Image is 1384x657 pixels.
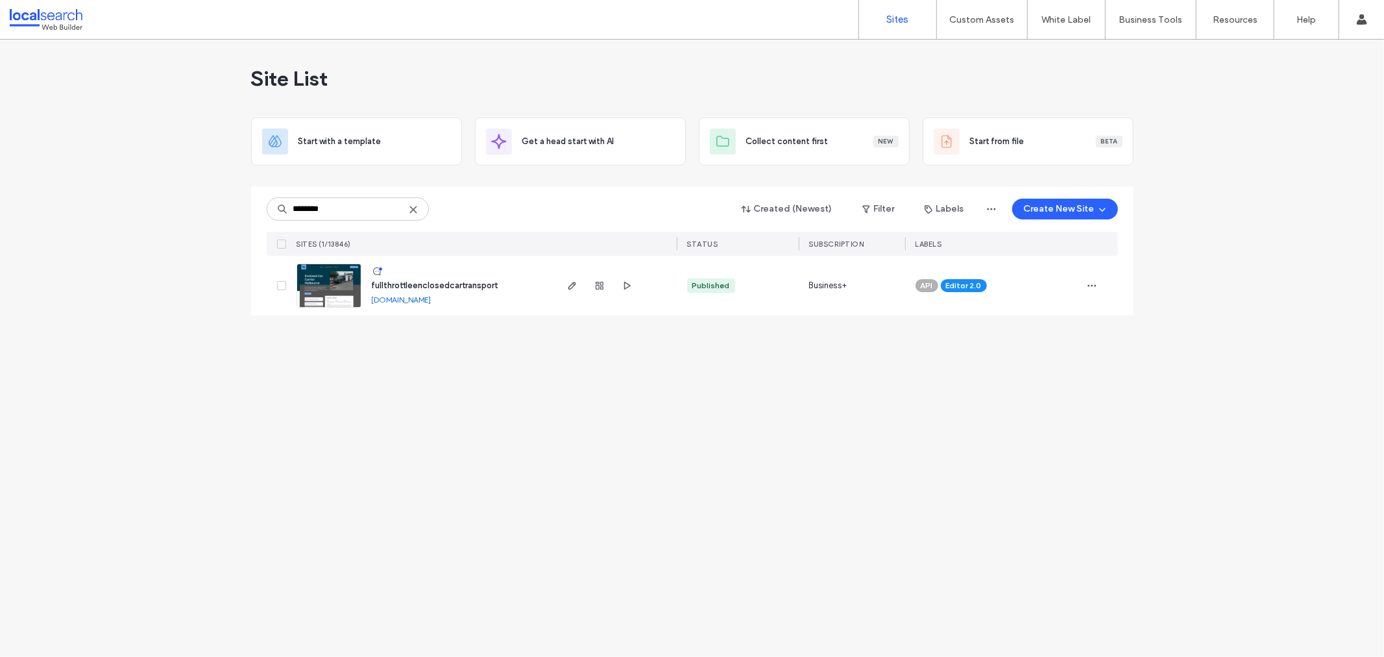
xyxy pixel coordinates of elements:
span: Editor 2.0 [946,280,982,291]
span: Site List [251,66,328,92]
span: Help [29,9,56,21]
div: Published [692,280,730,291]
label: Sites [887,14,909,25]
span: SITES (1/13846) [297,240,352,249]
div: Beta [1096,136,1123,147]
button: Create New Site [1012,199,1118,219]
a: fullthrottleenclosedcartransport [372,280,498,290]
span: Get a head start with AI [522,135,614,148]
button: Labels [913,199,976,219]
div: Start from fileBeta [923,118,1134,166]
div: New [873,136,899,147]
button: Filter [849,199,908,219]
div: Collect content firstNew [699,118,910,166]
span: LABELS [916,240,942,249]
label: Custom Assets [950,14,1015,25]
label: Help [1297,14,1317,25]
span: Start with a template [298,135,382,148]
div: Start with a template [251,118,462,166]
span: STATUS [687,240,718,249]
span: API [921,280,933,291]
div: Get a head start with AI [475,118,686,166]
button: Created (Newest) [731,199,844,219]
span: Collect content first [746,135,829,148]
a: [DOMAIN_NAME] [372,295,431,304]
span: Business+ [809,279,847,292]
label: White Label [1042,14,1091,25]
label: Business Tools [1119,14,1183,25]
label: Resources [1213,14,1257,25]
span: Subscription [809,240,864,249]
span: Start from file [970,135,1025,148]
